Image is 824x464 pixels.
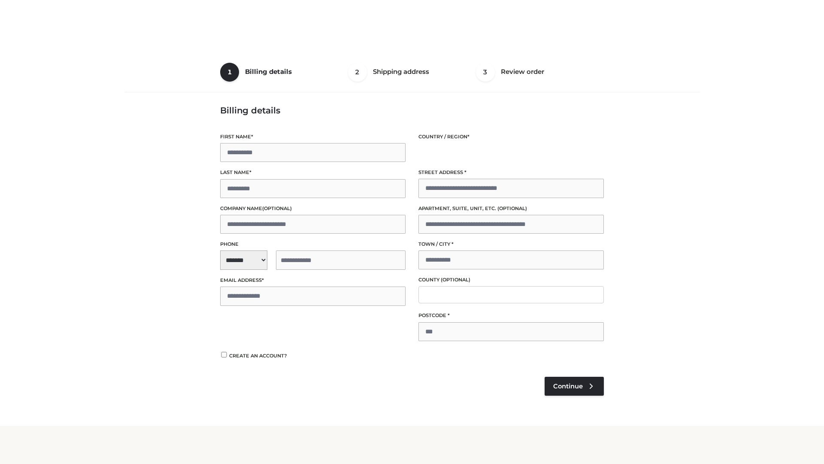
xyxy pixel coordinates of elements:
[418,133,604,141] label: Country / Region
[497,205,527,211] span: (optional)
[220,133,406,141] label: First name
[418,276,604,284] label: County
[441,277,470,283] span: (optional)
[418,311,604,320] label: Postcode
[220,168,406,177] label: Last name
[229,353,287,359] span: Create an account?
[220,352,228,357] input: Create an account?
[262,205,292,211] span: (optional)
[220,105,604,116] h3: Billing details
[220,276,406,284] label: Email address
[553,382,583,390] span: Continue
[418,205,604,213] label: Apartment, suite, unit, etc.
[418,240,604,248] label: Town / City
[545,377,604,396] a: Continue
[220,205,406,213] label: Company name
[418,168,604,177] label: Street address
[220,240,406,248] label: Phone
